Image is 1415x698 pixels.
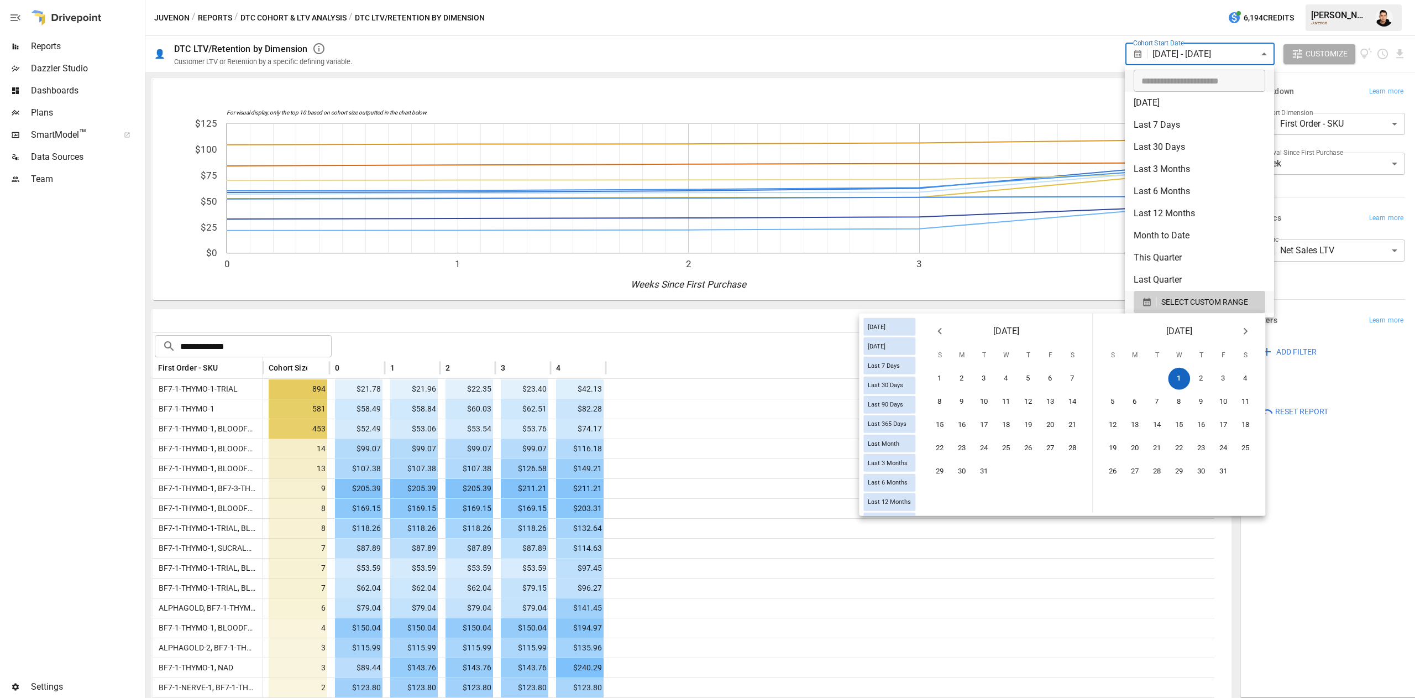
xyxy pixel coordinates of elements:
span: Last 7 Days [863,362,904,369]
span: [DATE] [863,323,890,330]
li: Last 12 Months [1125,202,1274,225]
div: Last 30 Days [863,376,915,394]
button: 26 [1018,437,1040,460]
button: 2 [1191,368,1213,390]
button: 18 [995,414,1018,436]
button: 6 [1124,391,1146,413]
div: Last 7 Days [863,357,915,374]
div: [DATE] [863,337,915,355]
span: [DATE] [993,324,1019,339]
button: 23 [951,437,973,460]
span: Sunday [1103,345,1123,367]
span: Monday [952,345,972,367]
button: 9 [951,391,973,413]
div: [DATE] [863,318,915,336]
button: 3 [973,368,995,390]
li: Last 30 Days [1125,136,1274,158]
button: 7 [1062,368,1084,390]
button: 23 [1191,437,1213,460]
button: 29 [929,461,951,483]
button: 14 [1146,414,1168,436]
button: 3 [1213,368,1235,390]
button: 30 [1191,461,1213,483]
button: 15 [929,414,951,436]
button: 20 [1040,414,1062,436]
button: 9 [1191,391,1213,413]
li: This Quarter [1125,247,1274,269]
button: 28 [1146,461,1168,483]
button: 8 [929,391,951,413]
button: 26 [1102,461,1124,483]
span: Friday [1213,345,1233,367]
button: 25 [995,437,1018,460]
button: 2 [951,368,973,390]
button: 10 [973,391,995,413]
span: Tuesday [1147,345,1167,367]
button: 12 [1018,391,1040,413]
button: 25 [1235,437,1257,460]
button: 7 [1146,391,1168,413]
div: Last 6 Months [863,473,915,491]
button: 5 [1102,391,1124,413]
span: Sunday [930,345,950,367]
span: Tuesday [974,345,994,367]
button: 15 [1168,414,1191,436]
button: 31 [1213,461,1235,483]
button: 1 [929,368,951,390]
span: Friday [1040,345,1060,367]
button: 14 [1062,391,1084,413]
button: 11 [1235,391,1257,413]
div: Last Year [863,513,915,530]
button: 18 [1235,414,1257,436]
button: 30 [951,461,973,483]
li: Month to Date [1125,225,1274,247]
button: 28 [1062,437,1084,460]
button: 6 [1040,368,1062,390]
button: 17 [973,414,995,436]
span: Wednesday [1169,345,1189,367]
button: 27 [1124,461,1146,483]
div: Last 12 Months [863,493,915,511]
button: 24 [1213,437,1235,460]
button: 1 [1168,368,1191,390]
li: Last 3 Months [1125,158,1274,180]
button: 19 [1018,414,1040,436]
span: Last 12 Months [863,498,915,506]
span: Last 6 Months [863,479,912,486]
li: Last Quarter [1125,269,1274,291]
span: Last Month [863,440,904,447]
button: 12 [1102,414,1124,436]
button: 22 [1168,437,1191,460]
button: 8 [1168,391,1191,413]
span: Thursday [1191,345,1211,367]
button: Next month [1234,320,1256,342]
div: Last 365 Days [863,415,915,433]
div: Last Month [863,435,915,452]
span: Saturday [1235,345,1255,367]
button: 20 [1124,437,1146,460]
button: Previous month [929,320,951,342]
button: 5 [1018,368,1040,390]
button: 4 [1235,368,1257,390]
button: 13 [1124,414,1146,436]
button: 10 [1213,391,1235,413]
button: 27 [1040,437,1062,460]
div: Last 3 Months [863,454,915,472]
button: 13 [1040,391,1062,413]
span: Last 365 Days [863,420,911,428]
li: Last 6 Months [1125,180,1274,202]
button: 22 [929,437,951,460]
button: 24 [973,437,995,460]
button: 19 [1102,437,1124,460]
span: Monday [1125,345,1145,367]
span: Last 30 Days [863,382,908,389]
span: Thursday [1018,345,1038,367]
button: 21 [1146,437,1168,460]
li: Last 7 Days [1125,114,1274,136]
button: 31 [973,461,995,483]
li: [DATE] [1125,92,1274,114]
span: Last 3 Months [863,459,912,466]
div: Last 90 Days [863,395,915,413]
button: 17 [1213,414,1235,436]
button: 16 [1191,414,1213,436]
